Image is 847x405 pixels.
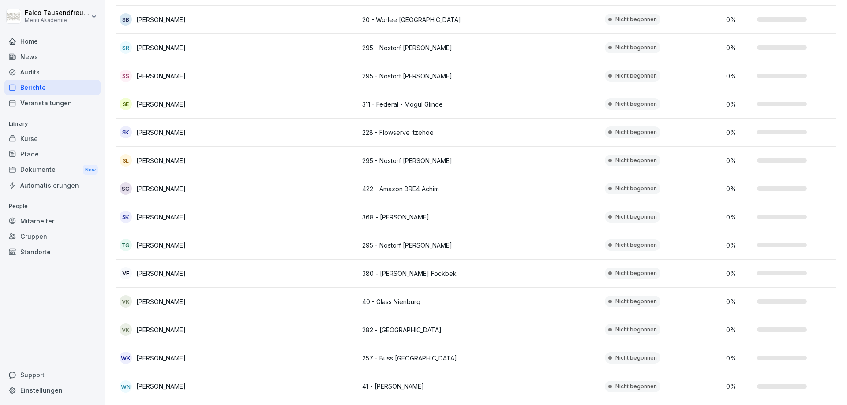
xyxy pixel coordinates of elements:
a: Gruppen [4,229,101,244]
p: [PERSON_NAME] [136,43,186,52]
p: 295 - Nostorf [PERSON_NAME] [362,71,476,81]
p: Nicht begonnen [615,213,657,221]
p: 0 % [726,15,753,24]
p: [PERSON_NAME] [136,297,186,306]
p: [PERSON_NAME] [136,184,186,193]
p: 0 % [726,353,753,363]
p: 0 % [726,100,753,109]
p: 368 - [PERSON_NAME] [362,212,476,222]
div: VF [120,267,132,279]
p: 0 % [726,71,753,81]
p: 0 % [726,156,753,165]
a: Audits [4,64,101,80]
p: 40 - Glass Nienburg [362,297,476,306]
a: Mitarbeiter [4,213,101,229]
p: 20 - Worlee [GEOGRAPHIC_DATA] [362,15,476,24]
div: Dokumente [4,162,101,178]
p: [PERSON_NAME] [136,382,186,391]
p: 0 % [726,212,753,222]
p: Nicht begonnen [615,100,657,108]
p: Nicht begonnen [615,241,657,249]
p: Nicht begonnen [615,185,657,193]
p: [PERSON_NAME] [136,269,186,278]
div: WK [120,352,132,364]
p: [PERSON_NAME] [136,241,186,250]
p: Nicht begonnen [615,297,657,305]
div: SE [120,98,132,110]
a: News [4,49,101,64]
p: 0 % [726,382,753,391]
p: 295 - Nostorf [PERSON_NAME] [362,156,476,165]
p: Nicht begonnen [615,128,657,136]
p: Nicht begonnen [615,15,657,23]
a: Home [4,33,101,49]
p: Nicht begonnen [615,383,657,390]
p: 0 % [726,297,753,306]
p: Falco Tausendfreund [25,9,89,17]
div: SK [120,211,132,223]
p: Nicht begonnen [615,72,657,80]
div: VK [120,295,132,308]
p: [PERSON_NAME] [136,15,186,24]
a: Standorte [4,244,101,260]
div: New [83,165,98,175]
div: SL [120,154,132,167]
p: Library [4,117,101,131]
p: 0 % [726,241,753,250]
p: Nicht begonnen [615,354,657,362]
a: Einstellungen [4,383,101,398]
p: Nicht begonnen [615,44,657,52]
div: SK [120,126,132,138]
p: Nicht begonnen [615,269,657,277]
div: VK [120,323,132,336]
p: [PERSON_NAME] [136,100,186,109]
a: Veranstaltungen [4,95,101,111]
p: 0 % [726,128,753,137]
div: SS [120,70,132,82]
a: Kurse [4,131,101,146]
p: 380 - [PERSON_NAME] Fockbek [362,269,476,278]
a: Automatisierungen [4,178,101,193]
p: 257 - Buss [GEOGRAPHIC_DATA] [362,353,476,363]
p: [PERSON_NAME] [136,128,186,137]
p: [PERSON_NAME] [136,71,186,81]
p: Nicht begonnen [615,326,657,334]
p: 295 - Nostorf [PERSON_NAME] [362,43,476,52]
div: SG [120,182,132,195]
a: Pfade [4,146,101,162]
div: WN [120,380,132,393]
p: Menü Akademie [25,17,89,23]
p: [PERSON_NAME] [136,353,186,363]
p: 41 - [PERSON_NAME] [362,382,476,391]
p: 228 - Flowserve Itzehoe [362,128,476,137]
p: [PERSON_NAME] [136,325,186,334]
a: DokumenteNew [4,162,101,178]
p: People [4,199,101,213]
div: SR [120,41,132,54]
p: [PERSON_NAME] [136,212,186,222]
a: Berichte [4,80,101,95]
p: 0 % [726,325,753,334]
p: 0 % [726,184,753,193]
p: 0 % [726,43,753,52]
div: SB [120,13,132,26]
p: 0 % [726,269,753,278]
div: Support [4,367,101,383]
p: 295 - Nostorf [PERSON_NAME] [362,241,476,250]
p: Nicht begonnen [615,156,657,164]
p: [PERSON_NAME] [136,156,186,165]
p: 422 - Amazon BRE4 Achim [362,184,476,193]
div: TG [120,239,132,251]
